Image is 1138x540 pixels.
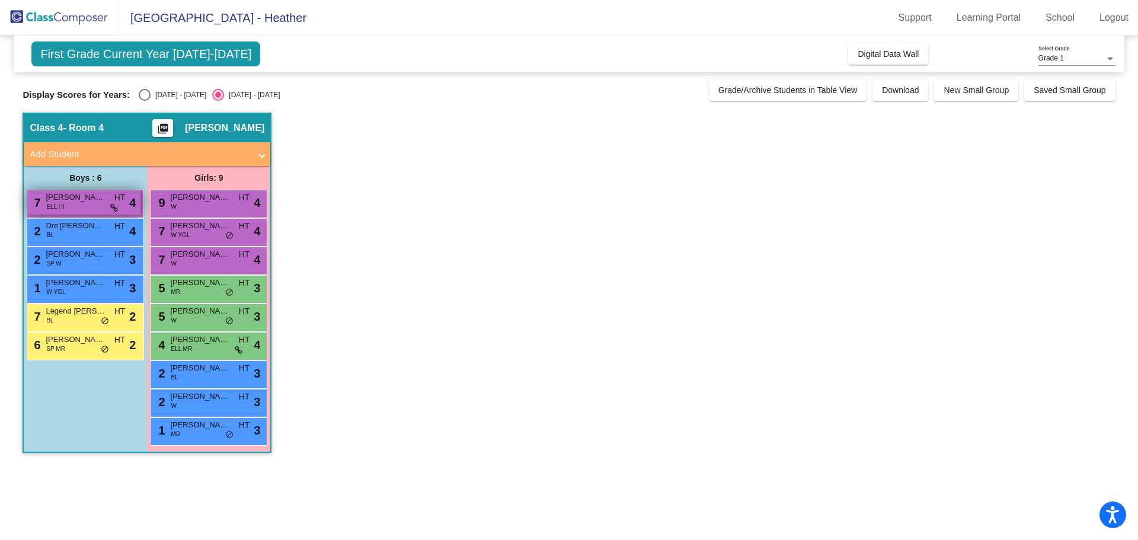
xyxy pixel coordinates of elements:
span: do_not_disturb_alt [101,317,109,326]
span: 4 [155,338,165,352]
span: [PERSON_NAME] [170,248,229,260]
a: Logout [1090,8,1138,27]
span: BL [46,231,53,239]
div: Girls: 9 [147,166,270,190]
span: 7 [155,225,165,238]
span: First Grade Current Year [DATE]-[DATE] [31,41,260,66]
span: 6 [31,338,40,352]
span: 1 [31,282,40,295]
span: 4 [129,194,136,212]
button: Download [872,79,928,101]
span: 4 [254,194,260,212]
span: [PERSON_NAME] [170,362,229,374]
span: ELL HI [46,202,64,211]
mat-radio-group: Select an option [139,89,280,101]
span: 9 [155,196,165,209]
span: do_not_disturb_alt [225,317,234,326]
span: [PERSON_NAME] [170,305,229,317]
span: [PERSON_NAME] [170,391,229,402]
span: HT [114,277,126,289]
span: [PERSON_NAME] [170,277,229,289]
span: 4 [129,222,136,240]
span: 2 [129,308,136,325]
span: 7 [31,196,40,209]
span: 3 [254,421,260,439]
div: Boys : 6 [24,166,147,190]
mat-icon: picture_as_pdf [156,123,170,139]
div: [DATE] - [DATE] [224,90,280,100]
span: [PERSON_NAME] [185,122,264,134]
span: MR [171,430,180,439]
button: Grade/Archive Students in Table View [709,79,867,101]
span: BL [46,316,53,325]
span: [PERSON_NAME] [46,334,105,346]
span: [PERSON_NAME] [46,248,105,260]
span: SP W [46,259,61,268]
span: 3 [254,393,260,411]
span: HT [239,248,250,261]
span: 2 [31,225,40,238]
span: 3 [254,365,260,382]
span: 2 [129,336,136,354]
span: 1 [155,424,165,437]
span: W YGL [46,287,65,296]
span: New Small Group [944,85,1009,95]
button: New Small Group [934,79,1018,101]
a: Learning Portal [947,8,1031,27]
span: 5 [155,310,165,323]
span: 7 [155,253,165,266]
span: Display Scores for Years: [23,90,130,100]
span: 2 [155,395,165,408]
span: HT [239,334,250,346]
span: HT [114,248,126,261]
mat-panel-title: Add Student [30,148,250,161]
span: 3 [129,251,136,269]
span: ELL MR [171,344,192,353]
span: HT [239,277,250,289]
span: HT [114,305,126,318]
span: HT [114,191,126,204]
a: School [1036,8,1084,27]
span: [PERSON_NAME] [170,419,229,431]
button: Digital Data Wall [848,43,928,65]
mat-expansion-panel-header: Add Student [24,142,270,166]
span: [PERSON_NAME] [170,191,229,203]
span: HT [239,305,250,318]
span: 4 [254,336,260,354]
span: MR [171,287,180,296]
span: do_not_disturb_alt [101,345,109,354]
span: [GEOGRAPHIC_DATA] - Heather [119,8,306,27]
span: Download [882,85,919,95]
span: [PERSON_NAME] [PERSON_NAME] [46,191,105,203]
span: W [171,259,176,268]
span: 3 [254,279,260,297]
span: 3 [254,308,260,325]
span: 2 [155,367,165,380]
span: 4 [254,222,260,240]
span: 2 [31,253,40,266]
button: Saved Small Group [1024,79,1115,101]
span: [PERSON_NAME] [170,220,229,232]
span: Saved Small Group [1034,85,1105,95]
span: [PERSON_NAME] [170,334,229,346]
span: BL [171,373,178,382]
span: HT [114,220,126,232]
span: W [171,316,176,325]
span: 7 [31,310,40,323]
span: 3 [129,279,136,297]
span: 5 [155,282,165,295]
span: HT [239,362,250,375]
span: Dre'[PERSON_NAME] [46,220,105,232]
div: [DATE] - [DATE] [151,90,206,100]
span: HT [239,419,250,432]
span: do_not_disturb_alt [225,231,234,241]
span: W [171,401,176,410]
span: Grade/Archive Students in Table View [718,85,858,95]
span: do_not_disturb_alt [225,288,234,298]
span: Grade 1 [1038,54,1064,62]
span: HT [114,334,126,346]
a: Support [889,8,941,27]
span: HT [239,191,250,204]
span: Digital Data Wall [858,49,919,59]
span: HT [239,220,250,232]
